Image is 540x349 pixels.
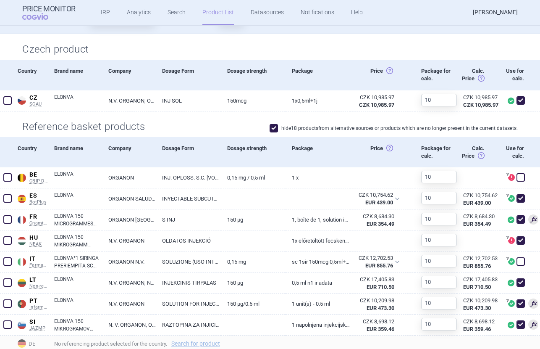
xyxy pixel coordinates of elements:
div: CZK 10,985.97 [463,94,490,101]
div: Calc. Price [452,60,495,90]
a: ORGANON N.V. [102,251,156,272]
a: CZK 8,698.12EUR 359.46 [457,315,500,336]
div: Use for calc. [495,60,528,90]
span: Lowest price [528,214,538,225]
span: 2nd lowest price [528,320,538,330]
strong: EUR 710.50 [463,284,491,290]
a: INJ. OPLOSS. S.C. [VOORGEV. SPUIT] [156,167,220,188]
span: ? [505,235,510,241]
a: 0,15 MG [221,251,286,272]
img: Portugal [18,300,26,308]
a: CZK 12,702.53EUR 855.76 [457,251,500,273]
a: 150 µg/0.5 ml [221,293,286,314]
a: 1x előretöltött fecskendőben +1 tű [286,230,350,251]
div: Company [102,60,156,90]
div: Package [286,60,350,90]
span: Non-reimb. list [29,283,48,289]
span: CZ [29,94,48,102]
a: ELONVA [54,296,102,312]
a: 1X0,5ML+1J [286,90,350,111]
a: ELONVA 150 MICROGRAMMES (CORIFOLLITROPINE ALFA) [54,212,102,227]
a: 1 x [286,167,350,188]
a: SOLUTION FOR INJECTION IN PRE-FILLED SYRINGE [156,293,220,314]
div: CZK 17,405.83 [463,276,490,283]
span: NEAK [29,241,48,247]
input: 10 [421,94,457,106]
input: 10 [421,171,457,183]
img: Germany [18,339,26,348]
a: CZK 17,405.83EUR 710.50 [457,272,500,294]
abbr: SP-CAU-010 Portugalsko [357,297,394,312]
span: Cnamts CIP [29,220,48,226]
a: RAZTOPINA ZA INJICIRANJE [156,315,220,335]
h2: Czech product [22,42,518,56]
span: FR [29,213,48,221]
div: Dosage Form [156,137,220,167]
span: JAZMP [29,325,48,331]
a: ELONVA 150 MIKROGRAMOV RAZTOPINA ZA INJICIRANJE [54,317,102,333]
div: CZK 10,754.62 [356,191,393,199]
a: BEBECBIP DCI [15,169,48,184]
div: Company [102,137,156,167]
a: ELONVA [54,275,102,291]
a: 1 unit(s) - 0.5 ml [286,293,350,314]
abbr: SP-CAU-010 Litva [357,276,394,291]
a: ORGANON [102,167,156,188]
span: HU [29,234,48,242]
a: INJEKCINIS TIRPALAS [156,272,220,293]
span: LT [29,276,48,284]
a: N.V. ORGANON, NYDERLANDAI [102,272,156,293]
div: Brand name [48,137,102,167]
div: Calc. Price [452,137,495,167]
strong: EUR 855.76 [463,263,491,269]
abbr: SP-CAU-010 Španělsko [356,191,393,206]
a: FRFRCnamts CIP [15,212,48,226]
a: 1 napolnjena injekcijska brizga in 1 injekcijska igla [286,315,350,335]
img: Spain [18,195,26,203]
strong: EUR 473.30 [367,305,394,311]
strong: EUR 359.46 [367,326,394,332]
div: Country [15,137,48,167]
span: ? [505,299,510,304]
img: Lithuania [18,279,26,287]
div: Use for calc. [495,137,528,167]
a: ITITFarmadati [15,254,48,268]
span: COGVIO [22,13,60,20]
img: Hungary [18,237,26,245]
strong: EUR 473.30 [463,305,491,311]
a: 150MCG [221,90,286,111]
a: PTPTInfarmed Infomed [15,296,48,310]
img: Czech Republic [18,96,26,105]
div: Dosage Form [156,60,220,90]
a: LTLTNon-reimb. list [15,275,48,289]
span: ES [29,192,48,200]
div: CZK 8,698.12 [463,318,490,325]
div: CZK 10,209.98 [463,297,490,304]
div: CZK 10,754.62 [463,192,490,199]
input: 10 [421,276,457,288]
img: France [18,216,26,224]
div: Dosage strength [221,137,286,167]
abbr: SP-CAU-010 Slovinsko [357,318,394,333]
abbr: SP-CAU-010 Francie [357,213,394,228]
span: PT [29,297,48,305]
strong: EUR 354.49 [367,221,394,227]
abbr: SP-CAU-010 Itálie hrazené LP [356,254,393,270]
div: Package for calc. [415,60,452,90]
div: CZK 10,754.62EUR 439.00 [350,188,405,209]
strong: EUR 439.00 [463,200,491,206]
strong: EUR 359.46 [463,326,491,332]
div: Price [350,137,415,167]
a: SC 1SIR 150MCG 0,5ML+AG [286,251,350,272]
a: ORGANON SALUD, S.L. [102,188,156,209]
div: Brand name [48,60,102,90]
span: Infarmed Infomed [29,304,48,310]
strong: EUR 710.50 [367,284,394,290]
span: 3rd lowest price [528,299,538,309]
a: ELONVA 150 MIKROGRAMM OLDATOS INJEKCIÓ [54,233,102,249]
div: Country [15,60,48,90]
span: CBIP DCI [29,178,48,184]
a: CZK 10,985.97CZK 10,985.97 [457,90,500,112]
a: 150 µg [221,209,286,230]
a: CZCZSCAU [15,93,48,107]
